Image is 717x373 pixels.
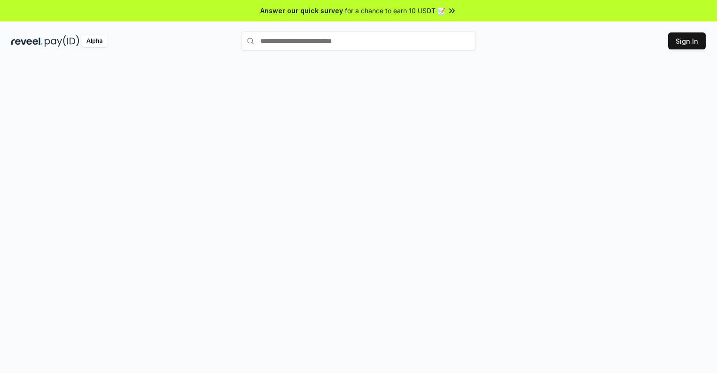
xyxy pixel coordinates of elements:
[345,6,445,16] span: for a chance to earn 10 USDT 📝
[81,35,108,47] div: Alpha
[45,35,79,47] img: pay_id
[11,35,43,47] img: reveel_dark
[260,6,343,16] span: Answer our quick survey
[668,32,706,49] button: Sign In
